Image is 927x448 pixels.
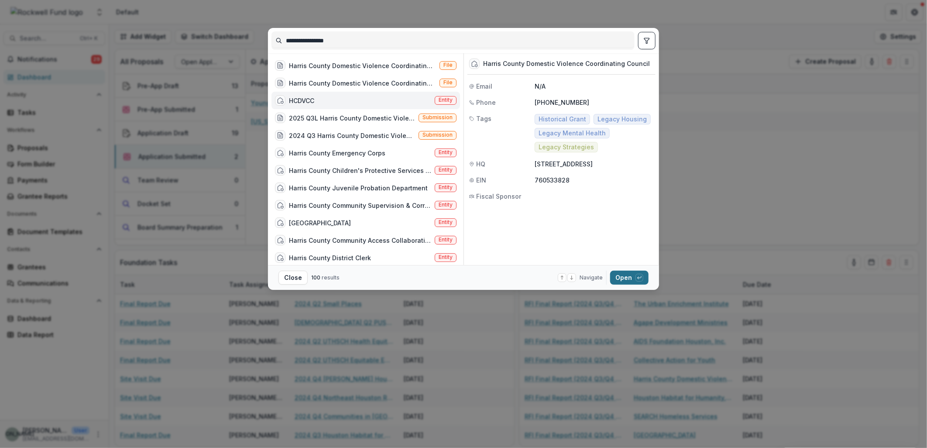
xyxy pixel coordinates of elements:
div: Harris County Juvenile Probation Department [289,183,428,193]
span: Entity [439,167,453,173]
span: Navigate [580,274,603,282]
span: Legacy Housing [597,116,647,123]
span: Tags [476,114,491,123]
span: Submission [422,114,453,121]
span: Submission [422,132,453,138]
div: HCDVCC [289,96,314,105]
span: Fiscal Sponsor [476,192,521,201]
button: Open [610,271,649,285]
span: results [322,274,340,281]
div: Harris County Domestic Violence Coordinating Council - Grant Agreement - [DATE].pdf [289,79,436,88]
p: N/A [535,82,654,91]
div: Harris County Domestic Violence Coordinating Council [483,60,650,68]
span: File [443,62,453,68]
span: Legacy Mental Health [539,130,606,137]
span: Entity [439,184,453,190]
div: Harris County Domestic Violence Coordinating Council - Grant Agreement - [DATE].pdf [289,61,436,70]
span: Entity [439,254,453,260]
div: Harris County Community Access Collaborative [289,236,431,245]
p: [PHONE_NUMBER] [535,98,654,107]
button: Close [278,271,308,285]
span: HQ [476,159,485,169]
span: Historical Grant [539,116,586,123]
div: [GEOGRAPHIC_DATA] [289,218,351,227]
div: Harris County Community Supervision & Corrections Department [289,201,431,210]
span: Entity [439,219,453,225]
p: 760533828 [535,176,654,185]
span: Entity [439,97,453,103]
span: Entity [439,202,453,208]
span: Entity [439,149,453,155]
div: 2025 Q3L Harris County Domestic Violence Coordinating Council (General operating support) [289,114,415,123]
span: File [443,79,453,86]
span: Email [476,82,492,91]
span: Phone [476,98,496,107]
p: [STREET_ADDRESS] [535,159,654,169]
span: 100 [311,274,320,281]
div: Harris County Emergency Corps [289,148,385,158]
div: Harris County Children's Protective Services Fund [289,166,431,175]
div: Harris County District Clerk [289,253,371,262]
span: Entity [439,237,453,243]
button: toggle filters [638,32,656,49]
span: Legacy Strategies [539,144,594,151]
div: 2024 Q3 Harris County Domestic Violence Coordinating Council (Domestic Violence Rapid Rehousing) [289,131,415,140]
span: EIN [476,176,486,185]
